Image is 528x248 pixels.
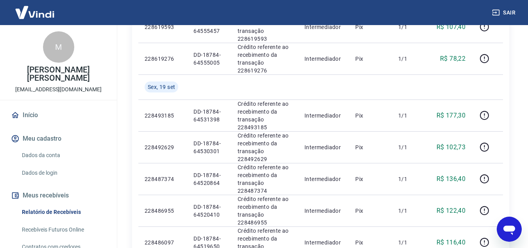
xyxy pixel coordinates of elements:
[355,112,386,119] p: Pix
[193,108,225,123] p: DD-18784-64531398
[437,206,466,215] p: R$ 122,40
[193,171,225,187] p: DD-18784-64520864
[398,175,421,183] p: 1/1
[193,19,225,35] p: DD-18784-64555457
[238,195,292,226] p: Crédito referente ao recebimento da transação 228486955
[19,204,107,220] a: Relatório de Recebíveis
[193,203,225,219] p: DD-18784-64520410
[398,23,421,31] p: 1/1
[148,83,175,91] span: Sex, 19 set
[398,207,421,215] p: 1/1
[355,55,386,63] p: Pix
[9,130,107,147] button: Meu cadastro
[238,43,292,74] p: Crédito referente ao recebimento da transação 228619276
[355,207,386,215] p: Pix
[437,22,466,32] p: R$ 107,40
[9,107,107,124] a: Início
[304,239,343,246] p: Intermediador
[304,143,343,151] p: Intermediador
[238,132,292,163] p: Crédito referente ao recebimento da transação 228492629
[398,112,421,119] p: 1/1
[355,239,386,246] p: Pix
[398,143,421,151] p: 1/1
[238,100,292,131] p: Crédito referente ao recebimento da transação 228493185
[6,66,111,82] p: [PERSON_NAME] [PERSON_NAME]
[437,111,466,120] p: R$ 177,30
[398,239,421,246] p: 1/1
[19,165,107,181] a: Dados de login
[145,175,181,183] p: 228487374
[9,0,60,24] img: Vindi
[145,143,181,151] p: 228492629
[437,238,466,247] p: R$ 116,40
[355,23,386,31] p: Pix
[490,5,519,20] button: Sair
[145,239,181,246] p: 228486097
[398,55,421,63] p: 1/1
[19,222,107,238] a: Recebíveis Futuros Online
[238,163,292,195] p: Crédito referente ao recebimento da transação 228487374
[304,55,343,63] p: Intermediador
[19,147,107,163] a: Dados da conta
[304,207,343,215] p: Intermediador
[145,55,181,63] p: 228619276
[304,23,343,31] p: Intermediador
[145,112,181,119] p: 228493185
[145,207,181,215] p: 228486955
[437,174,466,184] p: R$ 136,40
[238,11,292,43] p: Crédito referente ao recebimento da transação 228619593
[304,112,343,119] p: Intermediador
[497,217,522,242] iframe: Botão para abrir a janela de mensagens
[43,31,74,63] div: M
[9,187,107,204] button: Meus recebíveis
[145,23,181,31] p: 228619593
[304,175,343,183] p: Intermediador
[193,139,225,155] p: DD-18784-64530301
[355,143,386,151] p: Pix
[193,51,225,67] p: DD-18784-64555005
[440,54,465,63] p: R$ 78,22
[437,143,466,152] p: R$ 102,73
[15,85,102,94] p: [EMAIL_ADDRESS][DOMAIN_NAME]
[355,175,386,183] p: Pix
